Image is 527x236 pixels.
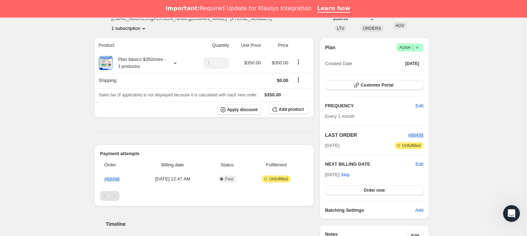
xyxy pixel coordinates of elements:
h6: Batching Settings [325,207,415,214]
span: [DATE] · 12:47 AM [140,176,205,183]
span: [DATE] [405,61,419,66]
button: Skip [336,169,354,180]
button: Edit [411,100,428,111]
th: Order [100,157,138,173]
h2: Timeline [106,221,314,228]
span: [DATE] [325,142,340,149]
button: Edit [416,161,423,168]
span: $0.00 [277,78,289,83]
button: Product actions [293,58,304,66]
h2: Plan [325,44,336,51]
h2: Payment attempts [100,150,308,157]
h2: NEXT BILLING DATE [325,161,416,168]
span: Apply discount [227,107,258,113]
th: Product [94,38,192,53]
span: Add [415,207,423,214]
b: Important: [166,5,200,12]
th: Shipping [94,73,192,88]
button: Order now [325,185,423,195]
h2: LAST ORDER [325,132,408,139]
span: Every 1 month [325,114,355,119]
span: ORDERS [363,26,381,31]
span: Created Date [325,60,352,67]
span: Customer Portal [361,82,393,88]
iframe: Intercom live chat [503,205,520,222]
span: Sales tax (if applicable) is not displayed because it is calculated with each new order. [99,93,258,97]
h2: FREQUENCY [325,102,416,109]
th: Unit Price [231,38,263,53]
div: Plan básico $350/mes - [113,56,166,70]
span: Paid [225,176,234,182]
button: [DATE] [401,59,423,69]
span: | [413,45,414,50]
span: Billing date [140,161,205,168]
span: Status [209,161,245,168]
button: Product actions [111,25,147,32]
span: $350.00 [265,92,281,97]
span: $350.00 [244,60,261,65]
span: Fulfillment [249,161,304,168]
span: Order now [364,187,385,193]
img: product img [99,56,113,70]
a: Learn how [317,5,350,13]
button: Shipping actions [293,76,304,84]
span: Unfulfilled [269,176,288,182]
small: 3 productos [118,64,140,69]
span: $350.00 [272,60,289,65]
span: [DATE] · [325,172,350,177]
button: #68498 [408,132,423,139]
span: Unfulfilled [402,143,421,148]
span: Edit [416,102,423,109]
th: Price [263,38,291,53]
a: #68498 [408,132,423,138]
button: Add product [269,104,308,114]
button: Customer Portal [325,80,423,90]
span: Active [399,44,421,51]
nav: Pagination [100,191,308,201]
span: LTV [337,26,344,31]
button: Apply discount [217,104,262,115]
th: Quantity [192,38,231,53]
span: AOV [396,23,404,28]
button: Add [411,205,428,216]
a: #68498 [104,176,119,181]
span: Skip [341,171,349,178]
div: Required Update for Klaviyo Integration [166,5,311,12]
span: Add product [279,107,304,112]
